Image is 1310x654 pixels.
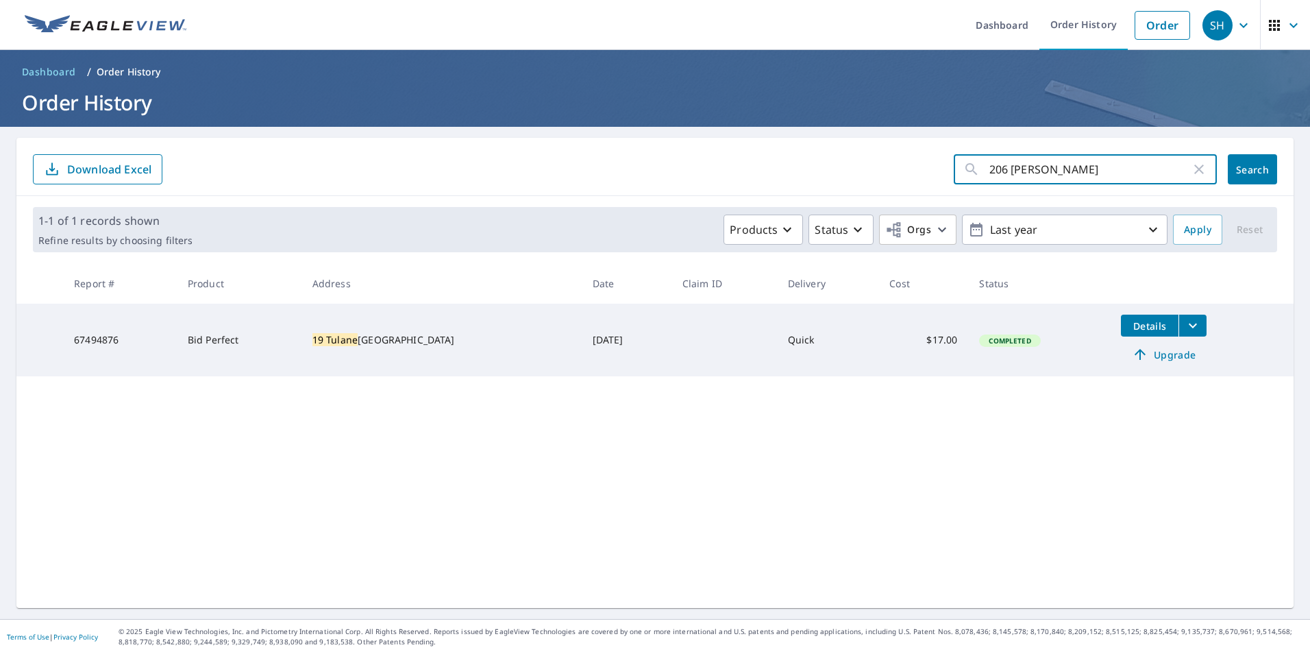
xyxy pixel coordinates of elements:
[1228,154,1277,184] button: Search
[38,234,193,247] p: Refine results by choosing filters
[968,263,1110,304] th: Status
[885,221,931,239] span: Orgs
[878,304,968,376] td: $17.00
[97,65,161,79] p: Order History
[177,304,301,376] td: Bid Perfect
[312,333,571,347] div: [GEOGRAPHIC_DATA]
[980,336,1039,346] span: Completed
[63,304,177,376] td: 67494876
[25,15,186,36] img: EV Logo
[119,627,1303,647] p: © 2025 Eagle View Technologies, Inc. and Pictometry International Corp. All Rights Reserved. Repo...
[962,215,1167,245] button: Last year
[1184,221,1211,239] span: Apply
[777,304,879,376] td: Quick
[1178,315,1207,337] button: filesDropdownBtn-67494876
[1239,163,1266,176] span: Search
[808,215,874,245] button: Status
[1202,10,1233,40] div: SH
[1129,346,1198,363] span: Upgrade
[67,162,151,177] p: Download Excel
[33,154,162,184] button: Download Excel
[582,304,671,376] td: [DATE]
[985,218,1145,242] p: Last year
[582,263,671,304] th: Date
[16,61,1294,83] nav: breadcrumb
[16,61,82,83] a: Dashboard
[1129,319,1170,332] span: Details
[815,221,848,238] p: Status
[878,263,968,304] th: Cost
[777,263,879,304] th: Delivery
[301,263,582,304] th: Address
[177,263,301,304] th: Product
[1121,315,1178,337] button: detailsBtn-67494876
[312,333,358,346] mark: 19 Tulane
[7,633,98,641] p: |
[671,263,777,304] th: Claim ID
[989,150,1191,189] input: Address, Report #, Claim ID, etc.
[1173,215,1222,245] button: Apply
[879,215,956,245] button: Orgs
[87,64,91,80] li: /
[1135,11,1190,40] a: Order
[63,263,177,304] th: Report #
[7,632,49,642] a: Terms of Use
[22,65,76,79] span: Dashboard
[730,221,778,238] p: Products
[38,213,193,229] p: 1-1 of 1 records shown
[724,215,803,245] button: Products
[16,88,1294,117] h1: Order History
[53,632,98,642] a: Privacy Policy
[1121,343,1207,365] a: Upgrade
